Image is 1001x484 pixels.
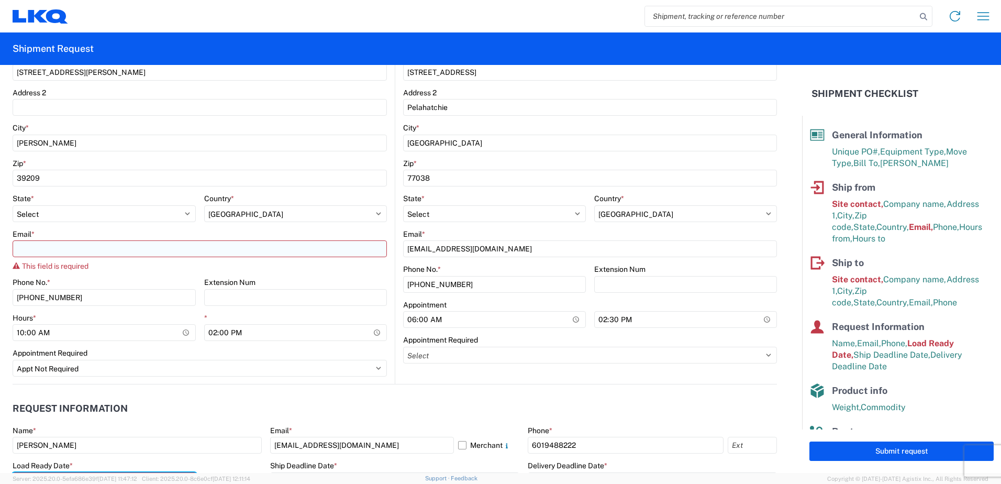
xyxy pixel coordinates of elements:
[13,278,50,287] label: Phone No.
[832,147,880,157] span: Unique PO#,
[403,229,425,239] label: Email
[832,199,883,209] span: Site contact,
[832,385,887,396] span: Product info
[853,350,930,360] span: Ship Deadline Date,
[13,476,137,482] span: Server: 2025.20.0-5efa686e39f
[13,461,73,470] label: Load Ready Date
[213,476,250,482] span: [DATE] 12:11:14
[13,403,128,414] h2: Request Information
[451,475,477,481] a: Feedback
[883,199,947,209] span: Company name,
[13,229,35,239] label: Email
[204,194,234,203] label: Country
[832,338,857,348] span: Name,
[403,265,441,274] label: Phone No.
[645,6,916,26] input: Shipment, tracking or reference number
[881,338,907,348] span: Phone,
[403,194,425,203] label: State
[13,313,36,323] label: Hours
[528,426,552,435] label: Phone
[142,476,250,482] span: Client: 2025.20.0-8c6e0cf
[832,257,864,268] span: Ship to
[425,475,451,481] a: Support
[832,321,925,332] span: Request Information
[876,222,909,232] span: Country,
[853,298,876,307] span: State,
[832,426,859,437] span: Route
[13,194,34,203] label: State
[857,338,881,348] span: Email,
[933,222,959,232] span: Phone,
[403,300,447,310] label: Appointment
[13,426,36,435] label: Name
[861,402,906,412] span: Commodity
[13,88,46,97] label: Address 2
[832,274,883,284] span: Site contact,
[270,426,292,435] label: Email
[403,88,437,97] label: Address 2
[13,159,26,168] label: Zip
[13,42,94,55] h2: Shipment Request
[403,335,478,345] label: Appointment Required
[837,286,854,296] span: City,
[827,474,988,483] span: Copyright © [DATE]-[DATE] Agistix Inc., All Rights Reserved
[458,437,519,454] label: Merchant
[880,158,949,168] span: [PERSON_NAME]
[883,274,947,284] span: Company name,
[832,129,922,140] span: General Information
[909,222,933,232] span: Email,
[270,461,337,470] label: Ship Deadline Date
[876,298,909,307] span: Country,
[880,147,946,157] span: Equipment Type,
[204,278,255,287] label: Extension Num
[403,123,419,133] label: City
[594,265,646,274] label: Extension Num
[832,182,875,193] span: Ship from
[811,87,918,100] h2: Shipment Checklist
[809,442,994,461] button: Submit request
[13,123,29,133] label: City
[837,211,854,221] span: City,
[933,298,957,307] span: Phone
[403,159,417,168] label: Zip
[13,348,87,358] label: Appointment Required
[528,461,607,470] label: Delivery Deadline Date
[22,262,88,270] span: This field is required
[832,402,861,412] span: Weight,
[594,194,624,203] label: Country
[909,298,933,307] span: Email,
[853,158,880,168] span: Bill To,
[98,476,137,482] span: [DATE] 11:47:12
[852,234,885,244] span: Hours to
[728,437,777,454] input: Ext
[853,222,876,232] span: State,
